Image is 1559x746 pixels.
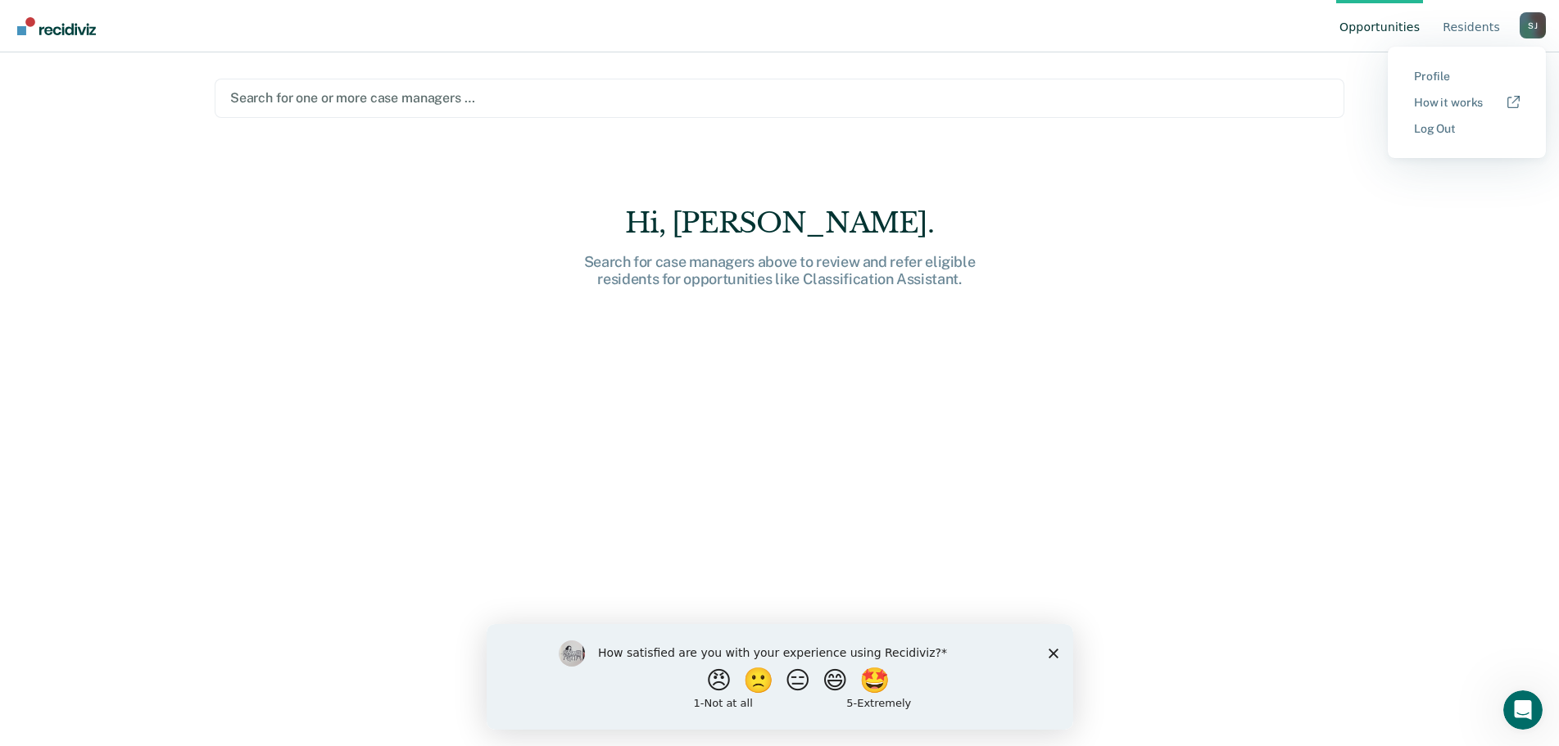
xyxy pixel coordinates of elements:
[518,253,1042,288] div: Search for case managers above to review and refer eligible residents for opportunities like Clas...
[1414,122,1520,136] a: Log Out
[1503,690,1543,730] iframe: Intercom live chat
[1414,70,1520,84] a: Profile
[518,206,1042,240] div: Hi, [PERSON_NAME].
[1520,12,1546,38] button: Profile dropdown button
[487,624,1073,730] iframe: Survey by Kim from Recidiviz
[1388,47,1546,158] div: Profile menu
[17,17,96,35] img: Recidiviz
[1414,96,1520,110] a: How it works
[1520,12,1546,38] div: S J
